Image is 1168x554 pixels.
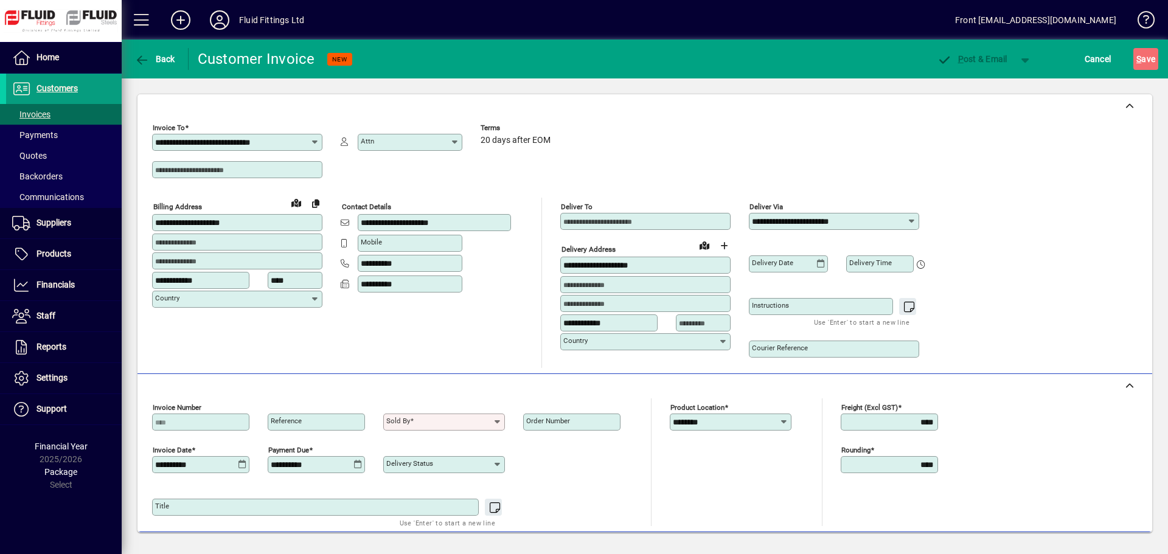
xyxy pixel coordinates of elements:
[752,258,793,267] mat-label: Delivery date
[6,125,122,145] a: Payments
[155,294,179,302] mat-label: Country
[12,130,58,140] span: Payments
[36,280,75,289] span: Financials
[752,301,789,310] mat-label: Instructions
[6,394,122,424] a: Support
[36,404,67,414] span: Support
[6,332,122,362] a: Reports
[361,137,374,145] mat-label: Attn
[131,48,178,70] button: Back
[200,9,239,31] button: Profile
[481,124,554,132] span: Terms
[6,187,122,207] a: Communications
[1133,48,1158,70] button: Save
[386,459,433,468] mat-label: Delivery status
[36,52,59,62] span: Home
[6,301,122,331] a: Staff
[153,123,185,132] mat-label: Invoice To
[955,10,1116,30] div: Front [EMAIL_ADDRESS][DOMAIN_NAME]
[361,238,382,246] mat-label: Mobile
[814,315,909,329] mat-hint: Use 'Enter' to start a new line
[12,192,84,202] span: Communications
[386,417,410,425] mat-label: Sold by
[6,145,122,166] a: Quotes
[36,311,55,320] span: Staff
[134,54,175,64] span: Back
[44,467,77,477] span: Package
[306,193,325,213] button: Copy to Delivery address
[563,336,588,345] mat-label: Country
[198,49,315,69] div: Customer Invoice
[36,218,71,227] span: Suppliers
[161,9,200,31] button: Add
[6,208,122,238] a: Suppliers
[1136,54,1141,64] span: S
[937,54,1007,64] span: ost & Email
[287,193,306,212] a: View on map
[931,48,1013,70] button: Post & Email
[239,10,304,30] div: Fluid Fittings Ltd
[670,403,725,412] mat-label: Product location
[155,502,169,510] mat-label: Title
[561,203,593,211] mat-label: Deliver To
[1136,49,1155,69] span: ave
[958,54,964,64] span: P
[12,171,63,181] span: Backorders
[271,417,302,425] mat-label: Reference
[153,403,201,412] mat-label: Invoice number
[153,446,192,454] mat-label: Invoice date
[122,48,189,70] app-page-header-button: Back
[36,373,68,383] span: Settings
[36,83,78,93] span: Customers
[841,446,871,454] mat-label: Rounding
[481,136,551,145] span: 20 days after EOM
[6,104,122,125] a: Invoices
[695,235,714,255] a: View on map
[12,109,50,119] span: Invoices
[12,151,47,161] span: Quotes
[1082,48,1114,70] button: Cancel
[849,258,892,267] mat-label: Delivery time
[6,270,122,300] a: Financials
[749,203,783,211] mat-label: Deliver via
[526,417,570,425] mat-label: Order number
[6,43,122,73] a: Home
[332,55,347,63] span: NEW
[35,441,88,451] span: Financial Year
[752,344,808,352] mat-label: Courier Reference
[400,516,495,530] mat-hint: Use 'Enter' to start a new line
[6,166,122,187] a: Backorders
[6,363,122,393] a: Settings
[6,239,122,269] a: Products
[36,249,71,258] span: Products
[36,342,66,351] span: Reports
[1085,49,1111,69] span: Cancel
[841,403,898,412] mat-label: Freight (excl GST)
[1128,2,1153,42] a: Knowledge Base
[268,446,309,454] mat-label: Payment due
[714,236,734,255] button: Choose address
